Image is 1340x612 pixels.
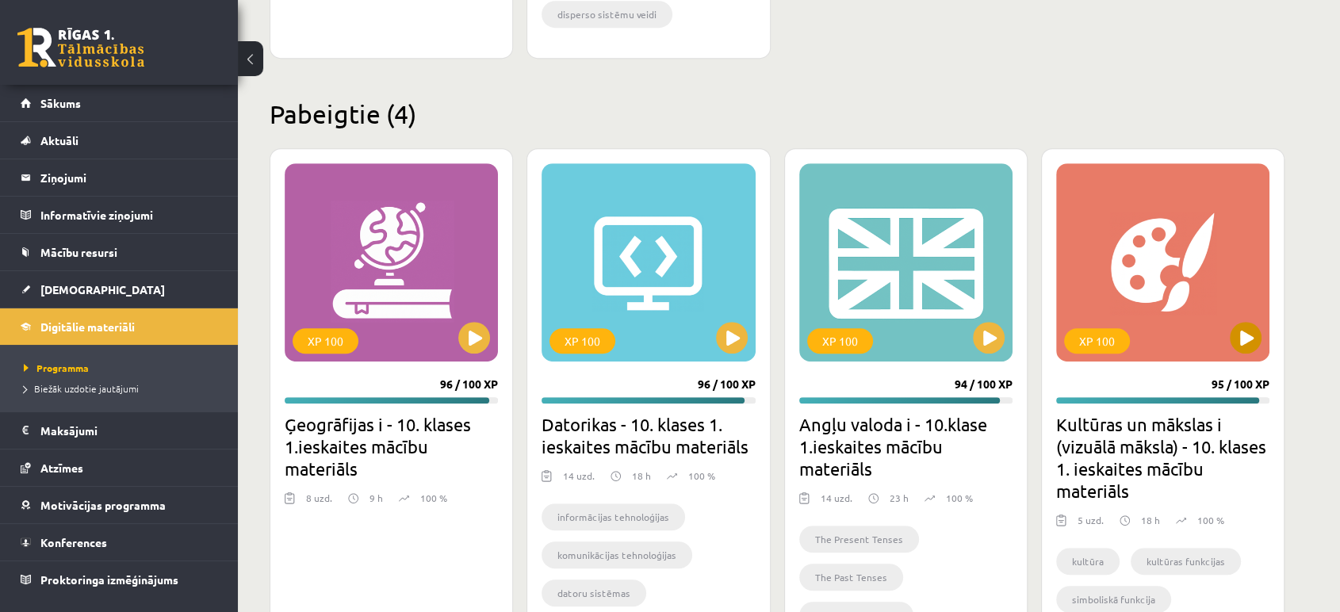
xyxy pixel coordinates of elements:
p: 100 % [688,469,715,483]
a: Rīgas 1. Tālmācības vidusskola [17,28,144,67]
a: Motivācijas programma [21,487,218,523]
div: XP 100 [293,328,358,354]
a: Aktuāli [21,122,218,159]
p: 100 % [1197,513,1224,527]
h2: Ģeogrāfijas i - 10. klases 1.ieskaites mācību materiāls [285,413,498,480]
div: 14 uzd. [821,491,852,514]
span: [DEMOGRAPHIC_DATA] [40,282,165,296]
legend: Maksājumi [40,412,218,449]
span: Konferences [40,535,107,549]
div: 14 uzd. [563,469,595,492]
li: kultūra [1056,548,1120,575]
p: 100 % [420,491,447,505]
li: datoru sistēmas [542,579,646,606]
p: 100 % [946,491,973,505]
div: 8 uzd. [306,491,332,514]
legend: Ziņojumi [40,159,218,196]
li: kultūras funkcijas [1131,548,1241,575]
a: Digitālie materiāli [21,308,218,345]
h2: Kultūras un mākslas i (vizuālā māksla) - 10. klases 1. ieskaites mācību materiāls [1056,413,1269,502]
a: Informatīvie ziņojumi [21,197,218,233]
span: Atzīmes [40,461,83,475]
p: 9 h [369,491,383,505]
legend: Informatīvie ziņojumi [40,197,218,233]
li: The Past Tenses [799,564,903,591]
a: Proktoringa izmēģinājums [21,561,218,598]
span: Digitālie materiāli [40,319,135,334]
p: 23 h [890,491,909,505]
li: disperso sistēmu veidi [542,1,672,28]
li: informācijas tehnoloģijas [542,503,685,530]
li: The Present Tenses [799,526,919,553]
a: Ziņojumi [21,159,218,196]
a: Programma [24,361,222,375]
div: XP 100 [1064,328,1130,354]
span: Programma [24,361,89,374]
a: Mācību resursi [21,234,218,270]
span: Aktuāli [40,133,78,147]
div: XP 100 [549,328,615,354]
span: Proktoringa izmēģinājums [40,572,178,587]
div: XP 100 [807,328,873,354]
li: komunikācijas tehnoloģijas [542,541,692,568]
a: Biežāk uzdotie jautājumi [24,381,222,396]
span: Biežāk uzdotie jautājumi [24,382,139,395]
span: Sākums [40,96,81,110]
span: Motivācijas programma [40,498,166,512]
a: Konferences [21,524,218,560]
div: 5 uzd. [1078,513,1104,537]
a: Atzīmes [21,449,218,486]
p: 18 h [632,469,651,483]
a: [DEMOGRAPHIC_DATA] [21,271,218,308]
p: 18 h [1141,513,1160,527]
h2: Angļu valoda i - 10.klase 1.ieskaites mācību materiāls [799,413,1013,480]
h2: Datorikas - 10. klases 1. ieskaites mācību materiāls [542,413,755,457]
span: Mācību resursi [40,245,117,259]
a: Maksājumi [21,412,218,449]
h2: Pabeigtie (4) [270,98,1284,129]
a: Sākums [21,85,218,121]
